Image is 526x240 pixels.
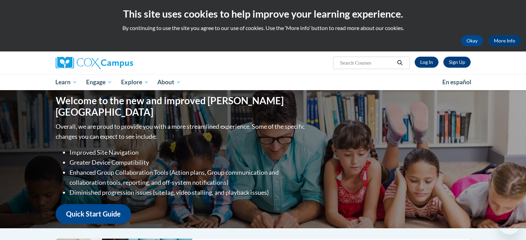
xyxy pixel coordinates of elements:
[438,75,476,89] a: En español
[45,74,481,90] div: Main menu
[415,57,439,68] a: Log In
[55,78,77,86] span: Learn
[121,78,149,86] span: Explore
[157,78,181,86] span: About
[5,7,521,21] h2: This site uses cookies to help improve your learning experience.
[82,74,117,90] a: Engage
[461,35,483,46] button: Okay
[56,57,133,69] img: Cox Campus
[51,74,82,90] a: Learn
[153,74,185,90] a: About
[395,59,405,67] button: Search
[56,122,306,142] p: Overall, we are proud to provide you with a more streamlined experience. Some of the specific cha...
[70,167,306,188] li: Enhanced Group Collaboration Tools (Action plans, Group communication and collaboration tools, re...
[56,57,187,69] a: Cox Campus
[56,95,306,118] h1: Welcome to the new and improved [PERSON_NAME][GEOGRAPHIC_DATA]
[56,204,131,224] a: Quick Start Guide
[117,74,153,90] a: Explore
[339,59,395,67] input: Search Courses
[498,212,520,234] iframe: Button to launch messaging window
[86,78,112,86] span: Engage
[5,24,521,32] p: By continuing to use the site you agree to our use of cookies. Use the ‘More info’ button to read...
[443,57,471,68] a: Register
[70,188,306,198] li: Diminished progression issues (site lag, video stalling, and playback issues)
[70,157,306,167] li: Greater Device Compatibility
[488,35,521,46] a: More Info
[70,147,306,157] li: Improved Site Navigation
[442,78,471,86] span: En español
